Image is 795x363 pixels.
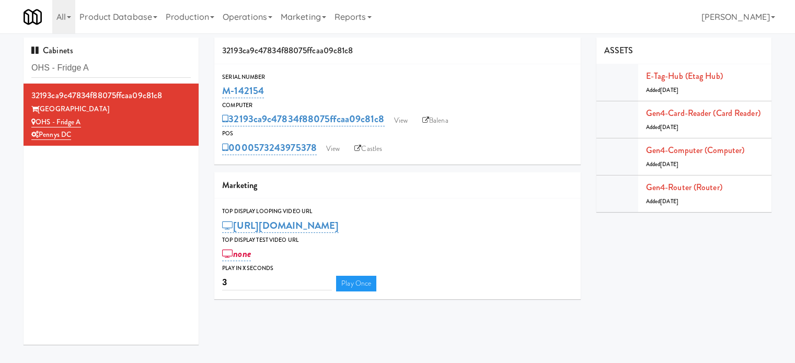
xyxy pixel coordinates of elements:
img: Micromart [24,8,42,26]
span: Added [646,86,678,94]
span: Added [646,197,678,205]
a: [URL][DOMAIN_NAME] [222,218,339,233]
a: none [222,247,251,261]
div: 32193ca9c47834f88075ffcaa09c81c8 [31,88,191,103]
a: View [321,141,345,157]
span: [DATE] [660,197,678,205]
a: E-tag-hub (Etag Hub) [646,70,723,82]
span: Marketing [222,179,257,191]
div: Serial Number [222,72,573,83]
div: POS [222,128,573,139]
span: Cabinets [31,44,73,56]
a: Balena [417,113,454,128]
li: 32193ca9c47834f88075ffcaa09c81c8[GEOGRAPHIC_DATA] OHS - Fridge APennys DC [24,84,199,146]
a: Play Once [336,276,376,291]
span: Added [646,123,678,131]
div: Computer [222,100,573,111]
a: Castles [349,141,387,157]
a: Gen4-computer (Computer) [646,144,744,156]
a: Gen4-router (Router) [646,181,722,193]
a: Pennys DC [31,130,71,140]
div: 32193ca9c47834f88075ffcaa09c81c8 [214,38,581,64]
a: 0000573243975378 [222,140,317,155]
a: M-142154 [222,84,264,98]
a: View [389,113,413,128]
span: [DATE] [660,160,678,168]
span: [DATE] [660,86,678,94]
span: ASSETS [604,44,633,56]
span: [DATE] [660,123,678,131]
div: Top Display Test Video Url [222,235,573,245]
a: OHS - Fridge A [31,117,81,127]
a: Gen4-card-reader (Card Reader) [646,107,761,119]
div: Play in X seconds [222,263,573,274]
div: Top Display Looping Video Url [222,206,573,217]
span: Added [646,160,678,168]
a: 32193ca9c47834f88075ffcaa09c81c8 [222,112,384,126]
div: [GEOGRAPHIC_DATA] [31,103,191,116]
input: Search cabinets [31,58,191,78]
